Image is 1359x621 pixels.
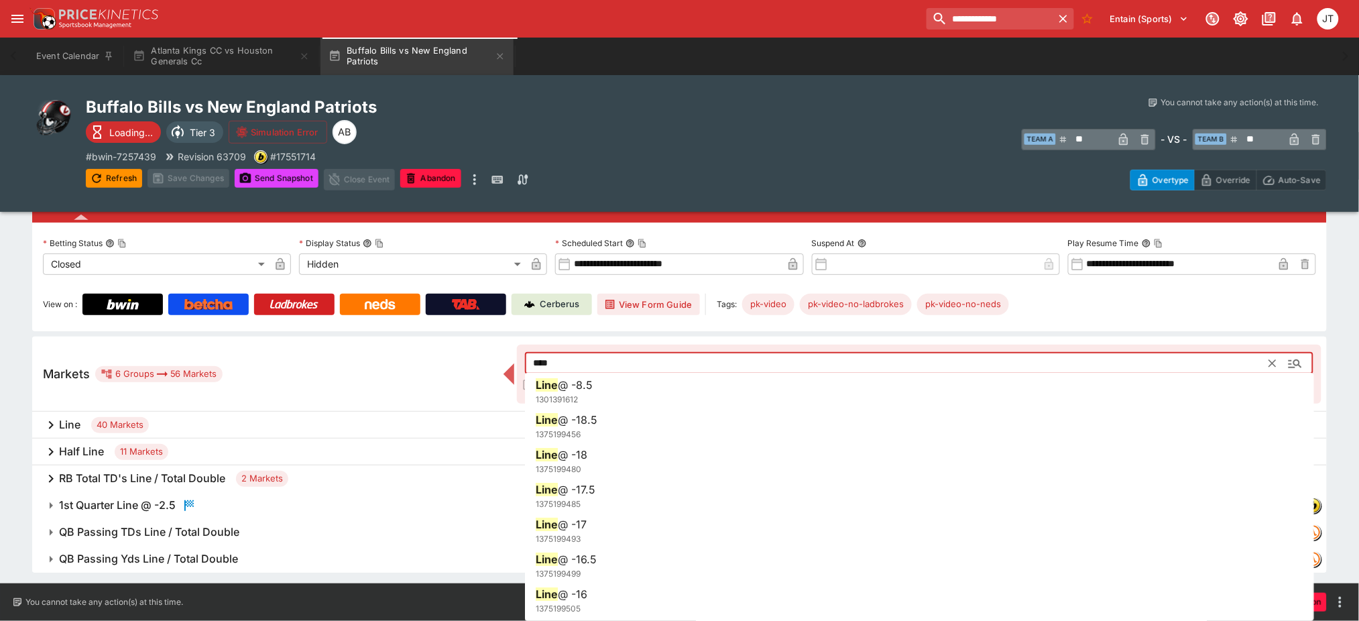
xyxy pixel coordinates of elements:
[254,150,268,164] div: bwin
[1229,7,1253,31] button: Toggle light/dark mode
[558,587,587,601] span: @ -16
[32,519,1177,546] button: QB Passing TDs Line / Total Double
[229,121,327,144] button: Simulation Error
[43,294,77,315] label: View on :
[1153,173,1189,187] p: Overtype
[558,378,593,392] span: @ -8.5
[536,518,558,531] span: Line
[1068,237,1139,249] p: Play Resume Time
[858,239,867,248] button: Suspend At
[536,587,558,601] span: Line
[1077,8,1098,30] button: No Bookmarks
[536,413,558,427] span: Line
[927,8,1052,30] input: search
[742,298,794,311] span: pk-video
[1194,170,1256,190] button: Override
[28,38,122,75] button: Event Calendar
[1130,170,1195,190] button: Overtype
[638,239,647,248] button: Copy To Clipboard
[59,498,176,512] h6: 1st Quarter Line @ -2.5
[800,298,912,311] span: pk-video-no-ladbrokes
[184,299,233,310] img: Betcha
[43,366,90,382] h5: Markets
[320,38,514,75] button: Buffalo Bills vs New England Patriots
[1130,170,1327,190] div: Start From
[333,120,357,144] div: Alex Bothe
[536,394,578,404] span: 1301391612
[467,169,483,190] button: more
[1332,594,1348,610] button: more
[375,239,384,248] button: Copy To Clipboard
[1279,173,1321,187] p: Auto-Save
[59,418,80,432] h6: Line
[1142,239,1151,248] button: Play Resume TimeCopy To Clipboard
[5,7,29,31] button: open drawer
[235,169,318,188] button: Send Snapshot
[29,5,56,32] img: PriceKinetics Logo
[59,471,225,486] h6: RB Total TD's Line / Total Double
[536,534,581,544] span: 1375199493
[742,294,794,315] div: Betting Target: cerberus
[558,413,597,427] span: @ -18.5
[59,445,104,459] h6: Half Line
[452,299,480,310] img: TabNZ
[555,237,623,249] p: Scheduled Start
[1195,133,1227,145] span: Team B
[626,239,635,248] button: Scheduled StartCopy To Clipboard
[1256,170,1327,190] button: Auto-Save
[86,169,142,188] button: Refresh
[299,237,360,249] p: Display Status
[536,378,558,392] span: Line
[558,518,587,531] span: @ -17
[400,171,461,184] span: Mark an event as closed and abandoned.
[1257,7,1281,31] button: Documentation
[1285,7,1309,31] button: Notifications
[270,299,318,310] img: Ladbrokes
[365,299,395,310] img: Neds
[1161,97,1319,109] p: You cannot take any action(s) at this time.
[597,294,700,315] button: View Form Guide
[109,125,153,139] p: Loading...
[32,492,1073,519] button: 1st Quarter Line @ -2.5
[1102,8,1197,30] button: Select Tenant
[59,552,238,566] h6: QB Passing Yds Line / Total Double
[1161,132,1187,146] h6: - VS -
[255,151,267,163] img: bwin.png
[115,445,168,459] span: 11 Markets
[1154,239,1163,248] button: Copy To Clipboard
[536,569,581,579] span: 1375199499
[59,22,131,28] img: Sportsbook Management
[1317,8,1339,30] div: Joshua Thomson
[32,97,75,139] img: american_football.png
[1283,351,1307,376] button: Close
[32,546,1177,573] button: QB Passing Yds Line / Total Double
[558,483,595,496] span: @ -17.5
[536,448,558,461] span: Line
[1024,133,1056,145] span: Team A
[812,237,855,249] p: Suspend At
[400,169,461,188] button: Abandon
[717,294,737,315] label: Tags:
[86,97,707,117] h2: Copy To Clipboard
[25,596,183,608] p: You cannot take any action(s) at this time.
[536,604,581,614] span: 1375199505
[117,239,127,248] button: Copy To Clipboard
[1216,173,1250,187] p: Override
[800,294,912,315] div: Betting Target: cerberus
[105,239,115,248] button: Betting StatusCopy To Clipboard
[363,239,372,248] button: Display StatusCopy To Clipboard
[270,150,316,164] p: Copy To Clipboard
[236,472,288,486] span: 2 Markets
[59,525,239,539] h6: QB Passing TDs Line / Total Double
[91,418,149,432] span: 40 Markets
[536,499,581,509] span: 1375199485
[43,253,270,275] div: Closed
[917,298,1009,311] span: pk-video-no-neds
[101,366,217,382] div: 6 Groups 56 Markets
[536,429,581,439] span: 1375199456
[1262,353,1283,374] button: Clear
[190,125,215,139] p: Tier 3
[536,464,581,474] span: 1375199480
[107,299,139,310] img: Bwin
[125,38,318,75] button: Atlanta Kings CC vs Houston Generals Cc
